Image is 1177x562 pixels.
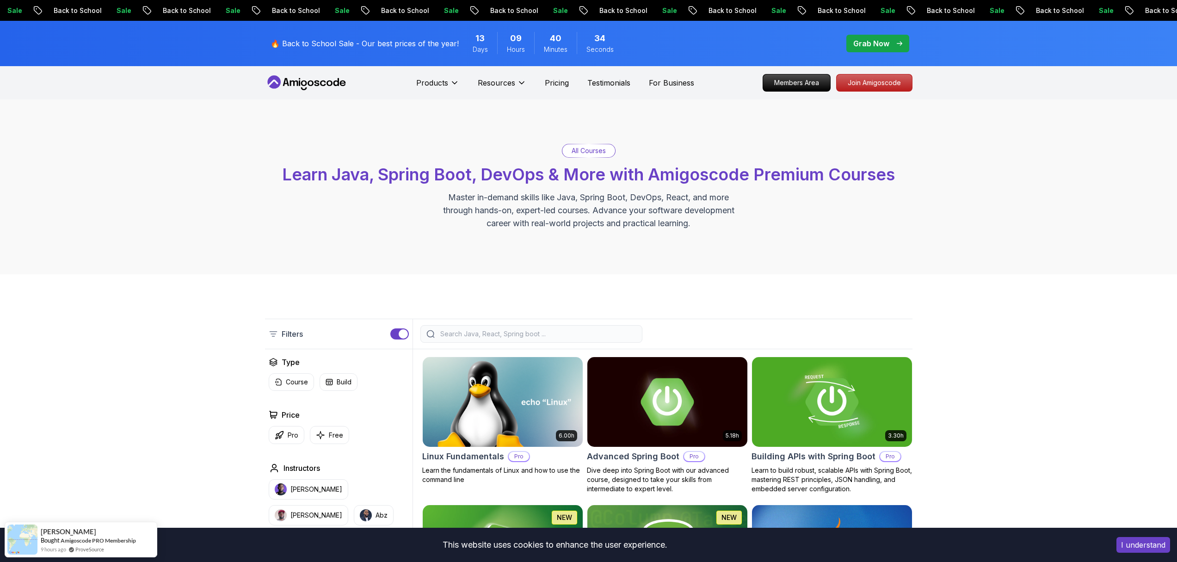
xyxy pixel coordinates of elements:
[684,452,704,461] p: Pro
[587,450,679,463] h2: Advanced Spring Boot
[853,38,889,49] p: Grab Now
[75,545,104,553] a: ProveSource
[269,426,304,444] button: Pro
[286,377,308,387] p: Course
[587,357,748,494] a: Advanced Spring Boot card5.18hAdvanced Spring BootProDive deep into Spring Boot with our advanced...
[520,6,550,15] p: Sale
[438,329,636,339] input: Search Java, React, Spring boot ...
[763,74,830,91] p: Members Area
[473,45,488,54] span: Days
[649,77,694,88] a: For Business
[269,505,348,525] button: instructor img[PERSON_NAME]
[676,6,739,15] p: Back to School
[422,450,504,463] h2: Linux Fundamentals
[376,511,388,520] p: Abz
[422,357,583,484] a: Linux Fundamentals card6.00hLinux FundamentalsProLearn the fundamentals of Linux and how to use t...
[726,432,739,439] p: 5.18h
[269,479,348,500] button: instructor img[PERSON_NAME]
[282,328,303,340] p: Filters
[423,357,583,447] img: Linux Fundamentals card
[586,45,614,54] span: Seconds
[84,6,113,15] p: Sale
[7,525,37,555] img: provesource social proof notification image
[848,6,877,15] p: Sale
[550,32,561,45] span: 40 Minutes
[269,373,314,391] button: Course
[594,32,605,45] span: 34 Seconds
[587,466,748,494] p: Dive deep into Spring Boot with our advanced course, designed to take your skills from intermedia...
[41,537,60,544] span: Bought
[290,511,342,520] p: [PERSON_NAME]
[329,431,343,440] p: Free
[572,146,606,155] p: All Courses
[302,6,332,15] p: Sale
[282,357,300,368] h2: Type
[337,377,351,387] p: Build
[41,545,66,553] span: 9 hours ago
[290,485,342,494] p: [PERSON_NAME]
[422,466,583,484] p: Learn the fundamentals of Linux and how to use the command line
[41,528,96,536] span: [PERSON_NAME]
[130,6,193,15] p: Back to School
[752,466,912,494] p: Learn to build robust, scalable APIs with Spring Boot, mastering REST principles, JSON handling, ...
[282,164,895,185] span: Learn Java, Spring Boot, DevOps & More with Amigoscode Premium Courses
[360,509,372,521] img: instructor img
[544,45,567,54] span: Minutes
[1112,6,1175,15] p: Back to School
[288,431,298,440] p: Pro
[1066,6,1096,15] p: Sale
[880,452,900,461] p: Pro
[957,6,986,15] p: Sale
[894,6,957,15] p: Back to School
[509,452,529,461] p: Pro
[475,32,485,45] span: 13 Days
[478,77,515,88] p: Resources
[888,432,904,439] p: 3.30h
[837,74,912,91] p: Join Amigoscode
[507,45,525,54] span: Hours
[559,432,574,439] p: 6.00h
[433,191,744,230] p: Master in-demand skills like Java, Spring Boot, DevOps, React, and more through hands-on, expert-...
[457,6,520,15] p: Back to School
[1003,6,1066,15] p: Back to School
[7,535,1103,555] div: This website uses cookies to enhance the user experience.
[283,463,320,474] h2: Instructors
[275,483,287,495] img: instructor img
[836,74,912,92] a: Join Amigoscode
[416,77,448,88] p: Products
[785,6,848,15] p: Back to School
[478,77,526,96] button: Resources
[545,77,569,88] a: Pricing
[193,6,222,15] p: Sale
[310,426,349,444] button: Free
[21,6,84,15] p: Back to School
[587,357,747,447] img: Advanced Spring Boot card
[320,373,357,391] button: Build
[271,38,459,49] p: 🔥 Back to School Sale - Our best prices of the year!
[567,6,629,15] p: Back to School
[763,74,831,92] a: Members Area
[354,505,394,525] button: instructor imgAbz
[275,509,287,521] img: instructor img
[557,513,572,522] p: NEW
[61,537,136,544] a: Amigoscode PRO Membership
[510,32,522,45] span: 9 Hours
[239,6,302,15] p: Back to School
[1116,537,1170,553] button: Accept cookies
[739,6,768,15] p: Sale
[348,6,411,15] p: Back to School
[752,357,912,447] img: Building APIs with Spring Boot card
[752,357,912,494] a: Building APIs with Spring Boot card3.30hBuilding APIs with Spring BootProLearn to build robust, s...
[752,450,875,463] h2: Building APIs with Spring Boot
[416,77,459,96] button: Products
[411,6,441,15] p: Sale
[282,409,300,420] h2: Price
[721,513,737,522] p: NEW
[629,6,659,15] p: Sale
[587,77,630,88] a: Testimonials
